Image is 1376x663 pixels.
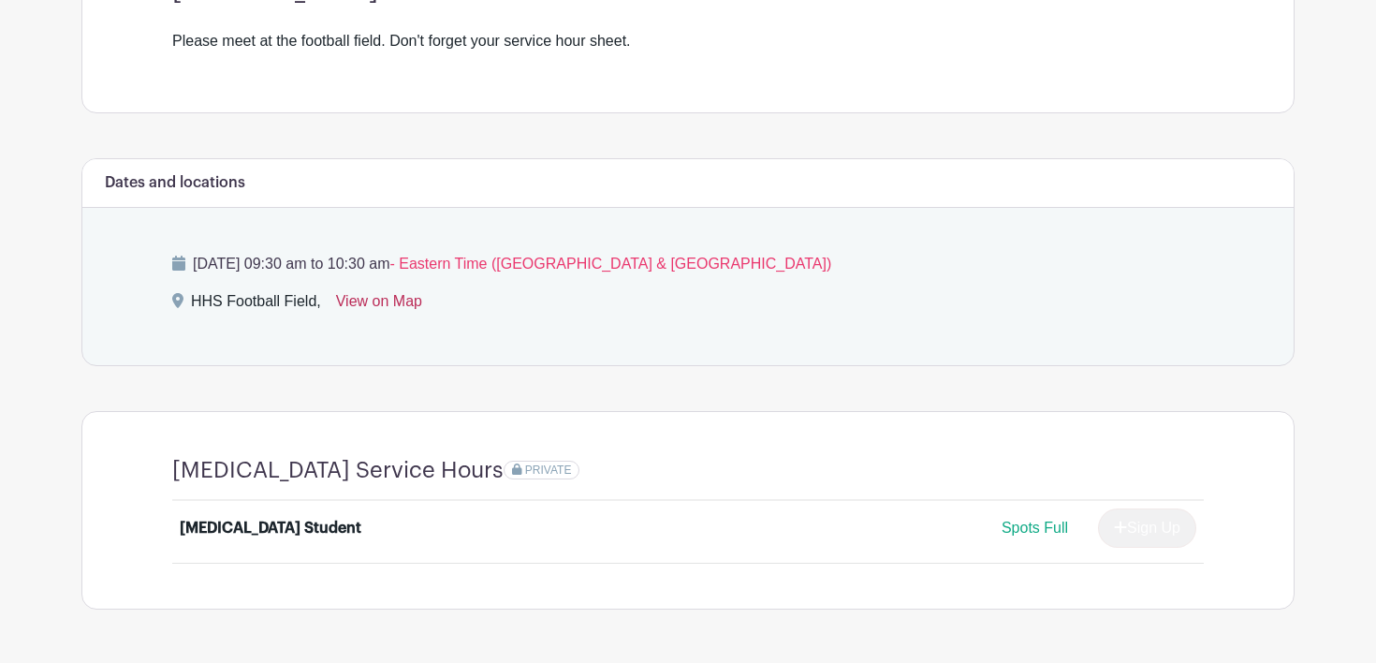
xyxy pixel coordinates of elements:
[180,517,361,539] div: [MEDICAL_DATA] Student
[105,174,245,192] h6: Dates and locations
[336,290,422,320] a: View on Map
[172,253,1204,275] p: [DATE] 09:30 am to 10:30 am
[172,457,504,484] h4: [MEDICAL_DATA] Service Hours
[525,464,572,477] span: PRIVATE
[172,30,1204,52] div: Please meet at the football field. Don't forget your service hour sheet.
[389,256,831,272] span: - Eastern Time ([GEOGRAPHIC_DATA] & [GEOGRAPHIC_DATA])
[191,290,321,320] div: HHS Football Field,
[1002,520,1068,536] span: Spots Full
